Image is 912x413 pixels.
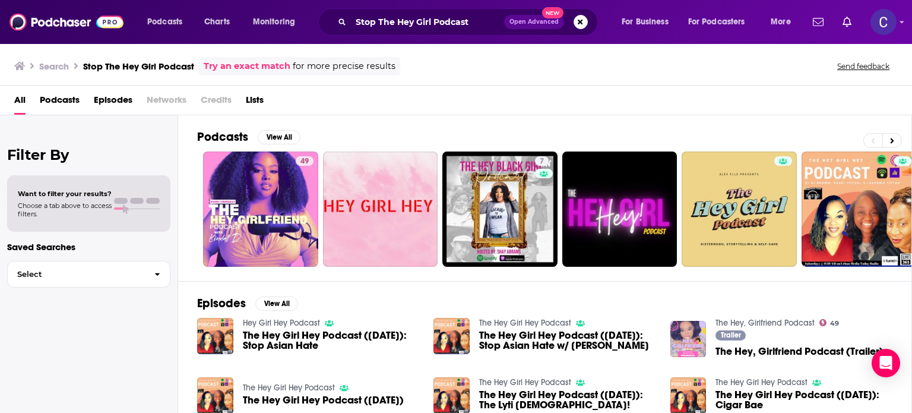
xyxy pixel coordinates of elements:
a: All [14,90,26,115]
h2: Episodes [197,296,246,311]
span: Networks [147,90,186,115]
span: The Hey Girl Hey Podcast ([DATE]): Stop Asian Hate [243,330,420,351]
img: The Hey Girl Hey Podcast (March 20): Stop Asian Hate w/ Kym Wood [433,318,470,354]
img: The Hey Girl Hey Podcast (March 20): Stop Asian Hate [197,318,233,354]
span: The Hey Girl Hey Podcast ([DATE]): Cigar Bae [715,390,892,410]
a: 49 [296,156,313,166]
h2: Filter By [7,146,170,163]
button: Open AdvancedNew [504,15,564,29]
a: 49 [819,319,839,326]
a: EpisodesView All [197,296,298,311]
span: Trailer [721,332,741,339]
img: User Profile [870,9,897,35]
button: View All [255,297,298,311]
a: The Hey Girl Hey Podcast [243,383,335,393]
span: For Podcasters [688,14,745,30]
span: Choose a tab above to access filters. [18,201,112,218]
button: Show profile menu [870,9,897,35]
span: More [771,14,791,30]
a: Show notifications dropdown [808,12,828,32]
a: The Hey Girl Hey Podcast (March 20): Stop Asian Hate w/ Kym Wood [479,330,656,351]
button: Select [7,261,170,288]
span: 49 [300,156,309,168]
a: The Hey Girl Hey Podcast [479,377,571,387]
span: For Business [622,14,669,30]
div: Search podcasts, credits, & more... [330,8,609,36]
a: The Hey Girl Hey Podcast [715,377,807,387]
img: Podchaser - Follow, Share and Rate Podcasts [9,11,123,33]
span: Charts [204,14,230,30]
button: open menu [762,12,806,31]
h2: Podcasts [197,130,248,144]
button: open menu [680,12,762,31]
a: The Hey Girl Hey Podcast [479,318,571,328]
button: View All [258,130,300,144]
span: 7 [540,156,544,168]
span: Select [8,270,145,278]
a: 7 [442,152,558,267]
a: 49 [203,152,318,267]
a: Charts [197,12,237,31]
button: open menu [245,12,311,31]
div: Open Intercom Messenger [872,349,900,377]
span: Want to filter your results? [18,190,112,198]
a: Episodes [94,90,132,115]
button: Send feedback [834,61,893,71]
a: Try an exact match [204,59,290,73]
span: The Hey Girl Hey Podcast ([DATE]): Stop Asian Hate w/ [PERSON_NAME] [479,330,656,351]
a: 7 [535,156,549,166]
a: The Hey, Girlfriend Podcast [715,318,815,328]
button: open menu [613,12,683,31]
p: Saved Searches [7,241,170,253]
img: The Hey, Girlfriend Podcast (Trailer) [670,321,707,357]
span: Logged in as publicityxxtina [870,9,897,35]
a: Podcasts [40,90,80,115]
a: The Hey Girl Hey Podcast (May 30) [243,395,404,405]
input: Search podcasts, credits, & more... [351,12,504,31]
span: Podcasts [147,14,182,30]
button: open menu [139,12,198,31]
a: Show notifications dropdown [838,12,856,32]
span: New [542,7,563,18]
a: PodcastsView All [197,130,300,144]
span: The Hey Girl Hey Podcast ([DATE]): The Lyti [DEMOGRAPHIC_DATA]! [479,390,656,410]
a: Hey Girl Hey Podcast [243,318,320,328]
h3: Stop The Hey Girl Podcast [83,61,194,72]
span: for more precise results [293,59,395,73]
a: The Hey Girl Hey Podcast (March 20): Stop Asian Hate [243,330,420,351]
span: 49 [830,321,839,326]
span: The Hey Girl Hey Podcast ([DATE]) [243,395,404,405]
span: Monitoring [253,14,295,30]
a: The Hey, Girlfriend Podcast (Trailer) [715,346,883,357]
a: Lists [246,90,264,115]
h3: Search [39,61,69,72]
span: Credits [201,90,232,115]
span: Open Advanced [509,19,559,25]
a: The Hey Girl Hey Podcast (OCT 30): The Lyti Chick! [479,390,656,410]
a: The Hey Girl Hey Podcast (AUG 27): Cigar Bae [715,390,892,410]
